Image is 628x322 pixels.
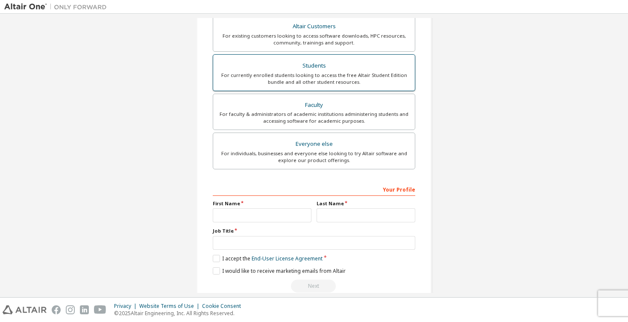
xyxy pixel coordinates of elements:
[139,303,202,310] div: Website Terms of Use
[218,32,410,46] div: For existing customers looking to access software downloads, HPC resources, community, trainings ...
[52,305,61,314] img: facebook.svg
[3,305,47,314] img: altair_logo.svg
[218,99,410,111] div: Faculty
[66,305,75,314] img: instagram.svg
[218,150,410,164] div: For individuals, businesses and everyone else looking to try Altair software and explore our prod...
[94,305,106,314] img: youtube.svg
[213,182,415,196] div: Your Profile
[4,3,111,11] img: Altair One
[218,111,410,124] div: For faculty & administrators of academic institutions administering students and accessing softwa...
[218,60,410,72] div: Students
[218,21,410,32] div: Altair Customers
[213,227,415,234] label: Job Title
[252,255,323,262] a: End-User License Agreement
[213,200,311,207] label: First Name
[114,310,246,317] p: © 2025 Altair Engineering, Inc. All Rights Reserved.
[218,72,410,86] div: For currently enrolled students looking to access the free Altair Student Edition bundle and all ...
[213,267,346,275] label: I would like to receive marketing emails from Altair
[213,280,415,292] div: Read and acccept EULA to continue
[317,200,415,207] label: Last Name
[80,305,89,314] img: linkedin.svg
[218,138,410,150] div: Everyone else
[213,255,323,262] label: I accept the
[114,303,139,310] div: Privacy
[202,303,246,310] div: Cookie Consent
